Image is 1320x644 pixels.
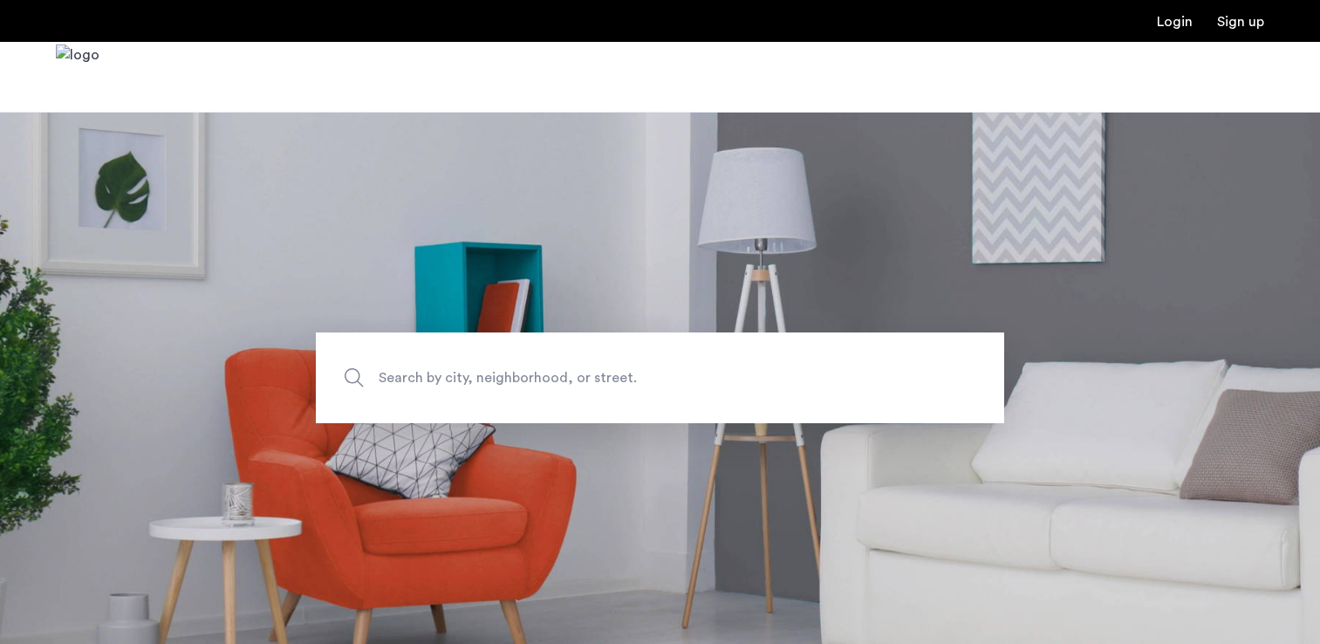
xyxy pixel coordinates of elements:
input: Apartment Search [316,332,1004,423]
a: Login [1157,15,1193,29]
img: logo [56,45,99,110]
span: Search by city, neighborhood, or street. [379,367,860,390]
a: Registration [1217,15,1264,29]
a: Cazamio Logo [56,45,99,110]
